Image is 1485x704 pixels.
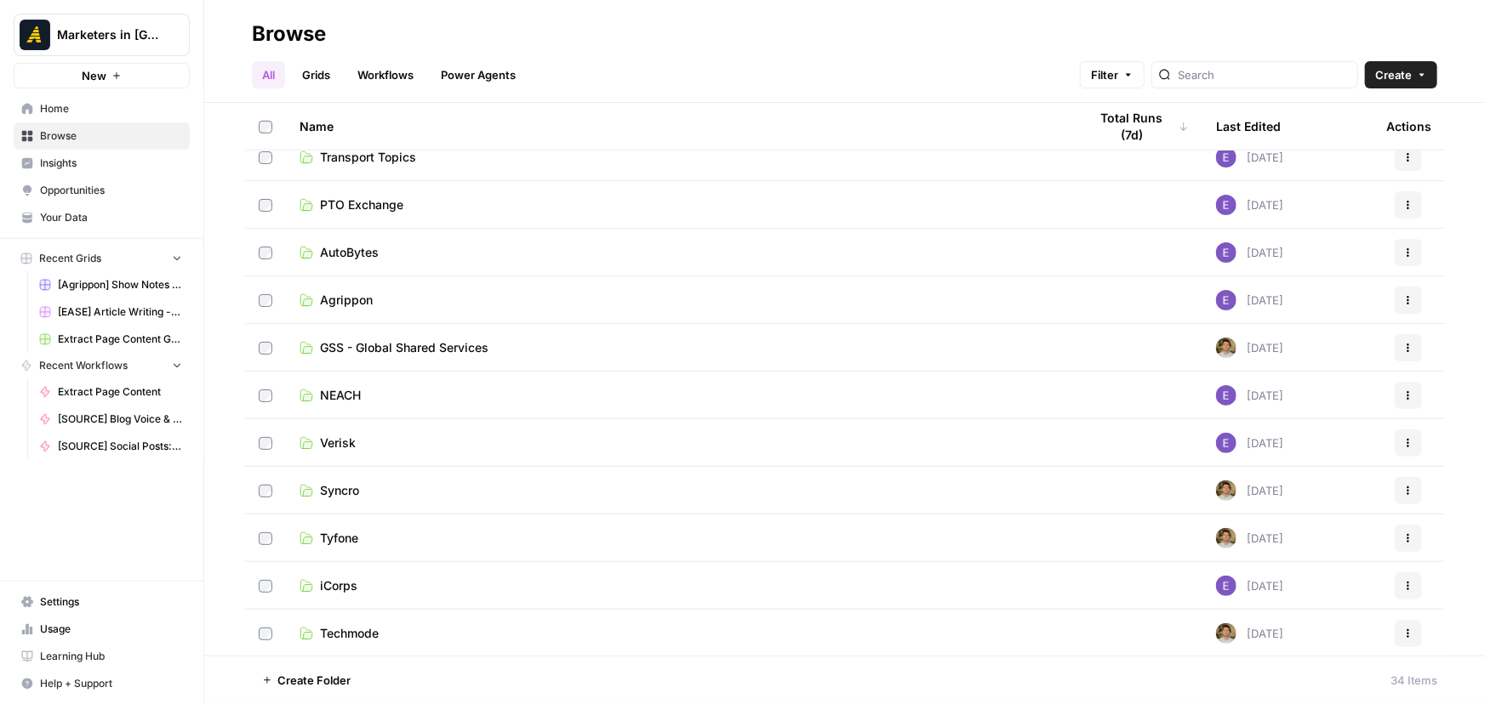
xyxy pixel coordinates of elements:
[40,210,182,225] span: Your Data
[300,625,1061,642] a: Techmode
[58,412,182,427] span: [SOURCE] Blog Voice & Tone Guidelines
[14,150,190,177] a: Insights
[320,387,361,404] span: NEACH
[1216,433,1237,453] img: fgkld43o89z7d2dcu0r80zen0lng
[320,434,356,451] span: Verisk
[1375,66,1412,83] span: Create
[252,61,285,88] a: All
[14,177,190,204] a: Opportunities
[14,14,190,56] button: Workspace: Marketers in Demand
[14,204,190,231] a: Your Data
[292,61,340,88] a: Grids
[1216,242,1237,263] img: fgkld43o89z7d2dcu0r80zen0lng
[40,128,182,144] span: Browse
[1216,576,1283,596] div: [DATE]
[1216,242,1283,263] div: [DATE]
[31,378,190,406] a: Extract Page Content
[1216,576,1237,596] img: fgkld43o89z7d2dcu0r80zen0lng
[300,292,1061,309] a: Agrippon
[1216,290,1283,310] div: [DATE]
[1216,385,1283,406] div: [DATE]
[300,339,1061,356] a: GSS - Global Shared Services
[1216,147,1283,167] div: [DATE]
[14,95,190,122] a: Home
[1178,66,1351,83] input: Search
[14,670,190,697] button: Help + Support
[40,594,182,610] span: Settings
[300,196,1061,213] a: PTO Exchange
[300,387,1061,404] a: NEACH
[14,643,190,670] a: Learning Hub
[1216,433,1283,453] div: [DATE]
[320,292,373,309] span: Agrippon
[320,625,379,642] span: Techmode
[347,61,424,88] a: Workflows
[14,63,190,88] button: New
[1216,290,1237,310] img: fgkld43o89z7d2dcu0r80zen0lng
[300,482,1061,499] a: Syncro
[31,298,190,326] a: [EASE] Article Writing - Keyword-Driven Article + Source Grid
[31,326,190,353] a: Extract Page Content Grid
[300,149,1061,166] a: Transport Topics
[1216,480,1283,501] div: [DATE]
[40,101,182,116] span: Home
[40,183,182,198] span: Opportunities
[252,667,361,694] button: Create Folder
[1216,528,1283,548] div: [DATE]
[320,577,357,594] span: iCorps
[300,577,1061,594] a: iCorps
[14,588,190,616] a: Settings
[431,61,526,88] a: Power Agents
[20,20,50,50] img: Marketers in Demand Logo
[39,358,128,373] span: Recent Workflows
[14,122,190,150] a: Browse
[300,530,1061,547] a: Tyfone
[14,616,190,643] a: Usage
[1216,147,1237,167] img: fgkld43o89z7d2dcu0r80zen0lng
[300,434,1061,451] a: Verisk
[320,196,403,213] span: PTO Exchange
[1080,61,1145,88] button: Filter
[14,353,190,378] button: Recent Workflows
[1216,623,1283,644] div: [DATE]
[31,406,190,433] a: [SOURCE] Blog Voice & Tone Guidelines
[1216,480,1237,501] img: 5zyzjh3tw4s3l6pe5wy4otrd1hyg
[58,439,182,454] span: [SOURCE] Social Posts: LinkedIn
[58,384,182,400] span: Extract Page Content
[57,26,160,43] span: Marketers in [GEOGRAPHIC_DATA]
[58,277,182,292] span: [Agrippon] Show Notes Grid
[1216,338,1237,358] img: 5zyzjh3tw4s3l6pe5wy4otrd1hyg
[320,149,416,166] span: Transport Topics
[40,676,182,691] span: Help + Support
[1091,66,1118,83] span: Filter
[1088,103,1189,150] div: Total Runs (7d)
[320,339,488,356] span: GSS - Global Shared Services
[1386,103,1431,150] div: Actions
[31,271,190,298] a: [Agrippon] Show Notes Grid
[40,649,182,664] span: Learning Hub
[320,530,358,547] span: Tyfone
[1216,195,1237,215] img: fgkld43o89z7d2dcu0r80zen0lng
[252,20,326,48] div: Browse
[31,433,190,460] a: [SOURCE] Social Posts: LinkedIn
[320,244,379,261] span: AutoBytes
[1216,623,1237,644] img: 5zyzjh3tw4s3l6pe5wy4otrd1hyg
[300,103,1061,150] div: Name
[1216,195,1283,215] div: [DATE]
[14,246,190,271] button: Recent Grids
[40,622,182,637] span: Usage
[1216,103,1281,150] div: Last Edited
[300,244,1061,261] a: AutoBytes
[1365,61,1437,88] button: Create
[1216,338,1283,358] div: [DATE]
[40,156,182,171] span: Insights
[320,482,359,499] span: Syncro
[1216,528,1237,548] img: 5zyzjh3tw4s3l6pe5wy4otrd1hyg
[58,304,182,320] span: [EASE] Article Writing - Keyword-Driven Article + Source Grid
[82,67,106,84] span: New
[58,332,182,347] span: Extract Page Content Grid
[39,251,101,266] span: Recent Grids
[1216,385,1237,406] img: fgkld43o89z7d2dcu0r80zen0lng
[277,672,351,689] span: Create Folder
[1391,672,1437,689] div: 34 Items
